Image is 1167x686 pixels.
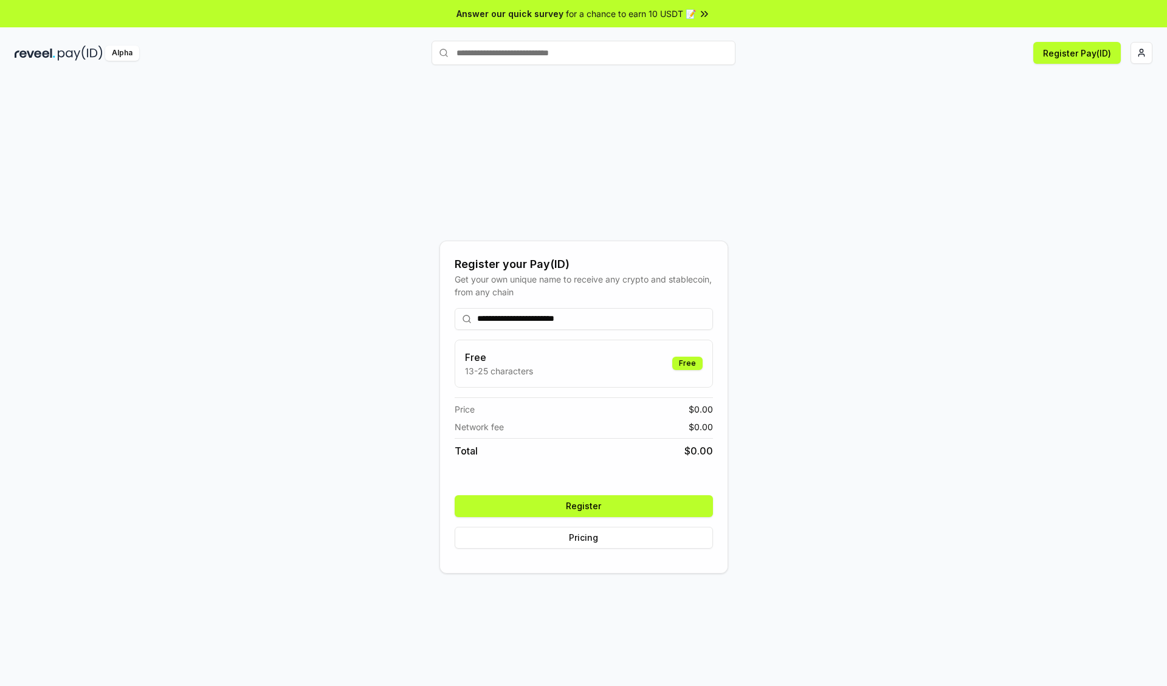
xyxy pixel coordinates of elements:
[672,357,703,370] div: Free
[455,256,713,273] div: Register your Pay(ID)
[456,7,563,20] span: Answer our quick survey
[105,46,139,61] div: Alpha
[684,444,713,458] span: $ 0.00
[455,444,478,458] span: Total
[58,46,103,61] img: pay_id
[1033,42,1121,64] button: Register Pay(ID)
[455,403,475,416] span: Price
[455,527,713,549] button: Pricing
[465,365,533,377] p: 13-25 characters
[455,420,504,433] span: Network fee
[455,495,713,517] button: Register
[15,46,55,61] img: reveel_dark
[689,420,713,433] span: $ 0.00
[465,350,533,365] h3: Free
[455,273,713,298] div: Get your own unique name to receive any crypto and stablecoin, from any chain
[689,403,713,416] span: $ 0.00
[566,7,696,20] span: for a chance to earn 10 USDT 📝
